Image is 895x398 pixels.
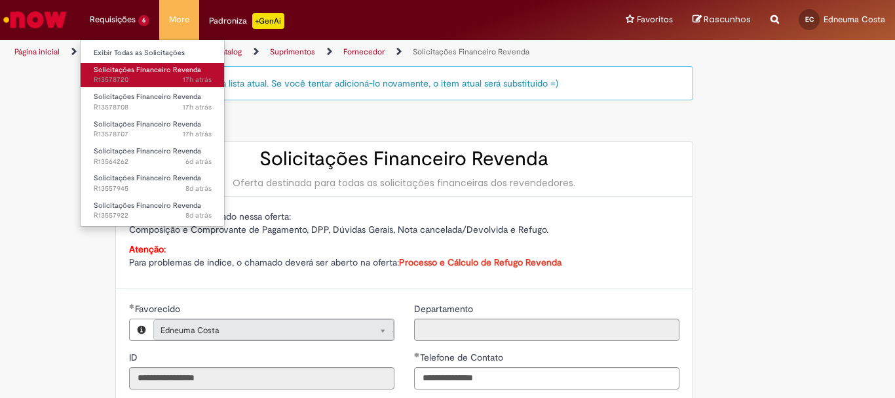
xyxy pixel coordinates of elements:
[129,176,679,189] div: Oferta destinada para todas as solicitações financeiras dos revendedores.
[414,302,476,315] label: Somente leitura - Departamento
[252,13,284,29] p: +GenAi
[81,199,225,223] a: Aberto R13557922 : Solicitações Financeiro Revenda
[693,14,751,26] a: Rascunhos
[81,63,225,87] a: Aberto R13578720 : Solicitações Financeiro Revenda
[637,13,673,26] span: Favoritos
[805,15,814,24] span: EC
[183,129,212,139] time: 29/09/2025 17:50:44
[94,210,212,221] span: R13557922
[94,173,201,183] span: Solicitações Financeiro Revenda
[129,210,679,236] p: O que ser solicitado nessa oferta: Composição e Comprovante de Pagamento, DPP, Dúvidas Gerais, No...
[183,75,212,85] span: 17h atrás
[824,14,885,25] span: Edneuma Costa
[413,47,529,57] a: Solicitações Financeiro Revenda
[129,243,679,269] p: Para problemas de índice, o chamado deverá ser aberto na oferta:
[183,102,212,112] time: 29/09/2025 17:50:58
[129,148,679,170] h2: Solicitações Financeiro Revenda
[129,351,140,363] span: Somente leitura - ID
[115,66,693,100] div: Este item já está em sua lista atual. Se você tentar adicioná-lo novamente, o item atual será sub...
[80,39,225,227] ul: Requisições
[161,320,360,341] span: Edneuma Costa
[94,75,212,85] span: R13578720
[169,13,189,26] span: More
[153,319,394,340] a: Edneuma CostaLimpar campo Favorecido
[183,129,212,139] span: 17h atrás
[81,144,225,169] a: Aberto R13564262 : Solicitações Financeiro Revenda
[414,352,420,357] span: Obrigatório Preenchido
[129,367,394,389] input: ID
[94,119,201,129] span: Solicitações Financeiro Revenda
[129,304,135,309] span: Obrigatório Preenchido
[14,47,60,57] a: Página inicial
[185,210,212,220] span: 8d atrás
[94,184,212,194] span: R13557945
[343,47,385,57] a: Fornecedor
[94,129,212,140] span: R13578707
[138,15,149,26] span: 6
[414,319,679,341] input: Departamento
[185,184,212,193] span: 8d atrás
[399,256,562,268] a: Processo e Cálculo de Refugo Revenda
[185,157,212,167] span: 6d atrás
[420,351,506,363] span: Telefone de Contato
[94,157,212,167] span: R13564262
[185,184,212,193] time: 23/09/2025 10:02:17
[1,7,69,33] img: ServiceNow
[94,102,212,113] span: R13578708
[414,367,679,389] input: Telefone de Contato
[94,146,201,156] span: Solicitações Financeiro Revenda
[94,65,201,75] span: Solicitações Financeiro Revenda
[183,102,212,112] span: 17h atrás
[81,90,225,114] a: Aberto R13578708 : Solicitações Financeiro Revenda
[130,319,153,340] button: Favorecido, Visualizar este registro Edneuma Costa
[183,75,212,85] time: 29/09/2025 17:52:59
[185,157,212,167] time: 24/09/2025 17:01:56
[10,40,587,64] ul: Trilhas de página
[90,13,136,26] span: Requisições
[414,303,476,315] span: Somente leitura - Departamento
[94,92,201,102] span: Solicitações Financeiro Revenda
[81,46,225,60] a: Exibir Todas as Solicitações
[135,303,183,315] span: Necessários - Favorecido
[270,47,315,57] a: Suprimentos
[81,117,225,142] a: Aberto R13578707 : Solicitações Financeiro Revenda
[185,210,212,220] time: 23/09/2025 09:58:18
[129,302,183,315] label: Somente leitura - Necessários - Favorecido
[129,243,166,255] strong: Atenção:
[129,351,140,364] label: Somente leitura - ID
[704,13,751,26] span: Rascunhos
[81,171,225,195] a: Aberto R13557945 : Solicitações Financeiro Revenda
[94,201,201,210] span: Solicitações Financeiro Revenda
[209,13,284,29] div: Padroniza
